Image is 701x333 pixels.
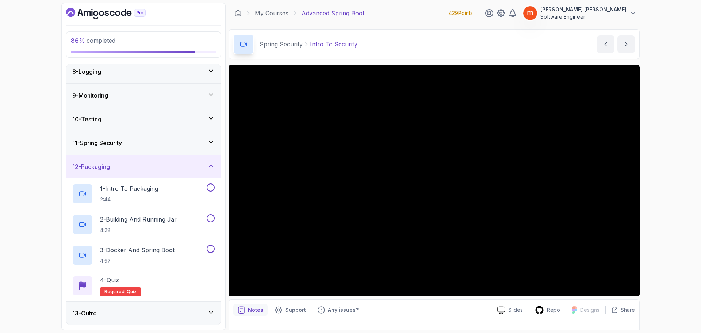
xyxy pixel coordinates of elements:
[100,227,177,234] p: 4:28
[100,276,119,284] p: 4 - Quiz
[310,40,357,49] p: Intro To Security
[285,306,306,314] p: Support
[260,40,303,49] p: Spring Security
[71,37,85,44] span: 86 %
[100,257,175,265] p: 4:57
[71,37,115,44] span: completed
[72,162,110,171] h3: 12 - Packaging
[66,8,162,19] a: Dashboard
[580,306,600,314] p: Designs
[328,306,359,314] p: Any issues?
[617,35,635,53] button: next content
[540,13,627,20] p: Software Engineer
[66,131,221,155] button: 11-Spring Security
[66,302,221,325] button: 13-Outro
[449,10,473,17] p: 429 Points
[72,115,101,124] h3: 10 - Testing
[100,184,158,193] p: 1 - Intro To Packaging
[540,6,627,13] p: [PERSON_NAME] [PERSON_NAME]
[233,304,268,316] button: notes button
[248,306,263,314] p: Notes
[621,306,635,314] p: Share
[100,215,177,224] p: 2 - Building And Running Jar
[66,84,221,107] button: 9-Monitoring
[491,306,529,314] a: Slides
[229,65,640,296] iframe: 1 - Intro to Security
[72,67,101,76] h3: 8 - Logging
[72,139,122,147] h3: 11 - Spring Security
[72,91,108,100] h3: 9 - Monitoring
[66,107,221,131] button: 10-Testing
[72,309,97,318] h3: 13 - Outro
[72,214,215,235] button: 2-Building And Running Jar4:28
[66,155,221,178] button: 12-Packaging
[529,306,566,315] a: Repo
[523,6,537,20] img: user profile image
[72,276,215,296] button: 4-QuizRequired-quiz
[234,10,242,17] a: Dashboard
[100,246,175,254] p: 3 - Docker And Spring Boot
[72,183,215,204] button: 1-Intro To Packaging2:44
[127,289,137,295] span: quiz
[597,35,614,53] button: previous content
[104,289,127,295] span: Required-
[523,6,637,20] button: user profile image[PERSON_NAME] [PERSON_NAME]Software Engineer
[547,306,560,314] p: Repo
[100,196,158,203] p: 2:44
[255,9,288,18] a: My Courses
[66,60,221,83] button: 8-Logging
[313,304,363,316] button: Feedback button
[605,306,635,314] button: Share
[508,306,523,314] p: Slides
[271,304,310,316] button: Support button
[72,245,215,265] button: 3-Docker And Spring Boot4:57
[302,9,364,18] p: Advanced Spring Boot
